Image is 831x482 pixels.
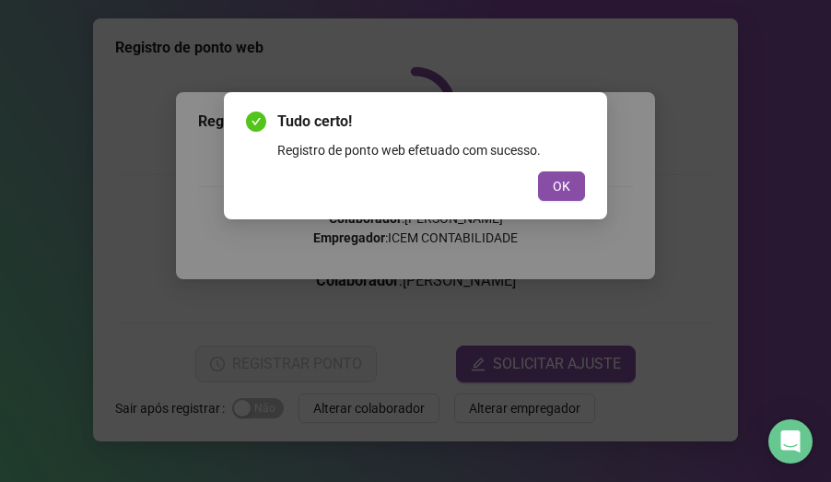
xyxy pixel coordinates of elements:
[768,419,813,464] div: Open Intercom Messenger
[277,140,585,160] div: Registro de ponto web efetuado com sucesso.
[277,111,585,133] span: Tudo certo!
[538,171,585,201] button: OK
[246,112,266,132] span: check-circle
[553,176,570,196] span: OK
